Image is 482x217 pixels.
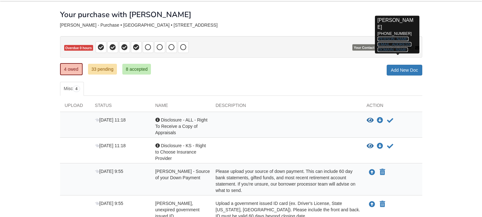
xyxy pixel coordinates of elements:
div: Status [90,102,151,112]
span: Disclosure - ALL - Right To Receive a Copy of Appraisals [155,117,207,135]
button: Upload Manuel Madrigal - Source of your Down Payment [368,168,376,176]
span: 4 [73,86,80,92]
span: Disclosure - KS - Right to Choose Insurance Provider [155,143,206,161]
span: Overdue 0 hours [64,45,93,51]
a: 4 owed [60,63,83,75]
span: [DATE] 11:18 [95,143,126,148]
h1: Your purchase with [PERSON_NAME] [60,10,191,19]
div: Upload [60,102,90,112]
button: Acknowledge receipt of document [386,117,394,124]
a: 33 pending [88,64,117,75]
a: Misc [60,82,84,96]
p: [PHONE_NUMBER] [377,17,417,53]
div: Description [211,102,362,112]
span: [PERSON_NAME] - Source of your Down Payment [155,169,210,180]
div: Please upload your source of down payment. This can include 60 day bank statements, gifted funds,... [211,168,362,194]
button: Declare Manuel Madrigal - Source of your Down Payment not applicable [379,168,386,176]
button: Upload Manuel Madrigal - Valid, unexpired government issued ID [368,200,376,208]
div: Name [151,102,211,112]
button: View Disclosure - ALL - Right To Receive a Copy of Appraisals [367,117,374,124]
span: [PERSON_NAME] [377,17,414,30]
span: [DATE] 9:55 [95,169,123,174]
button: Declare Manuel Madrigal - Valid, unexpired government issued ID not applicable [379,201,386,208]
button: Acknowledge receipt of document [386,142,394,150]
span: Your Contact [352,44,376,51]
div: [PERSON_NAME] - Purchase • [GEOGRAPHIC_DATA] • [STREET_ADDRESS] [60,23,422,28]
div: Action [362,102,422,112]
a: Download Disclosure - KS - Right to Choose Insurance Provider [377,144,383,149]
a: Add New Doc [387,65,422,76]
a: Download Disclosure - ALL - Right To Receive a Copy of Appraisals [377,118,383,123]
span: [DATE] 9:55 [95,201,123,206]
a: [PERSON_NAME][EMAIL_ADDRESS][DOMAIN_NAME] [377,36,411,52]
button: View Disclosure - KS - Right to Choose Insurance Provider [367,143,374,149]
span: [DATE] 11:18 [95,117,126,122]
a: 8 accepted [122,64,151,75]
